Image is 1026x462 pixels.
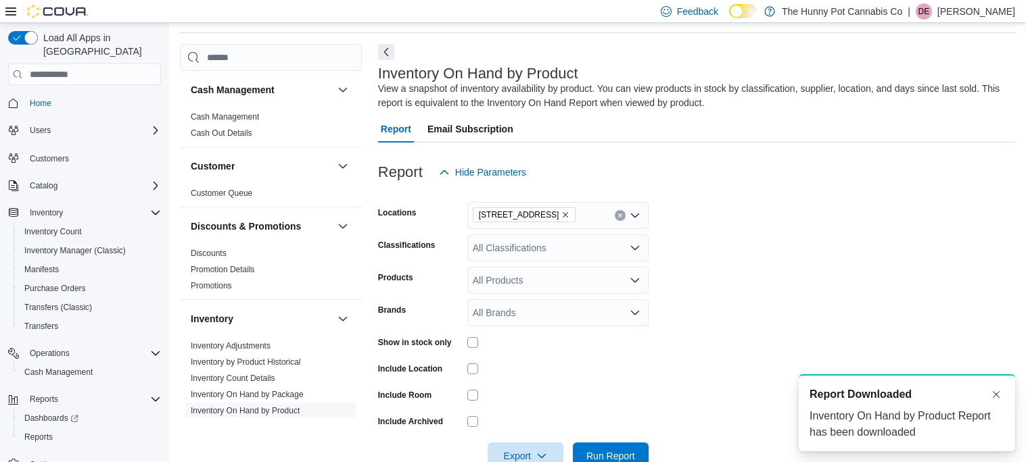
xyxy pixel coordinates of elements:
span: Purchase Orders [19,280,161,297]
span: Reports [24,391,161,407]
h3: Report [378,164,423,180]
span: Dark Mode [729,18,730,19]
span: Customers [24,149,161,166]
a: Customers [24,151,74,167]
div: Inventory On Hand by Product Report has been downloaded [810,408,1004,440]
p: The Hunny Pot Cannabis Co [782,3,902,20]
button: Transfers [14,317,166,336]
span: Discounts [191,248,227,259]
span: Purchase Orders [24,283,86,294]
button: Users [3,121,166,140]
span: 7481 Oakwood Drive [473,207,576,222]
button: Customers [3,148,166,168]
button: Reports [24,391,64,407]
span: [STREET_ADDRESS] [479,208,559,222]
h3: Customer [191,159,235,173]
button: Discounts & Promotions [335,218,351,234]
span: Home [24,95,161,111]
span: Inventory [24,205,161,221]
label: Include Archived [378,416,443,427]
button: Purchase Orders [14,279,166,298]
a: Inventory Count [19,224,87,240]
button: Cash Management [191,83,332,97]
span: Inventory On Hand by Package [191,389,304,400]
button: Next [378,44,394,60]
label: Brands [378,305,406,315]
button: Open list of options [630,242,640,253]
span: Promotions [191,280,232,291]
button: Customer [335,158,351,174]
button: Open list of options [630,307,640,318]
a: Inventory Count Details [191,374,275,383]
span: Inventory by Product Historical [191,357,301,367]
span: Catalog [30,180,57,191]
span: Reports [24,432,53,442]
a: Home [24,95,57,111]
button: Catalog [24,178,63,194]
span: Cash Management [19,364,161,380]
button: Inventory [335,311,351,327]
button: Inventory Manager (Classic) [14,241,166,260]
span: Inventory Count Details [191,373,275,384]
div: Notification [810,386,1004,403]
h3: Discounts & Promotions [191,220,301,233]
a: Cash Management [19,364,98,380]
span: DE [918,3,930,20]
span: Inventory On Hand by Product [191,405,300,416]
span: Inventory Manager (Classic) [19,242,161,259]
span: Customers [30,153,69,164]
span: Transfers [24,321,58,332]
button: Inventory [191,312,332,326]
span: Transfers (Classic) [24,302,92,313]
span: Cash Management [24,367,93,378]
p: [PERSON_NAME] [937,3,1015,20]
button: Hide Parameters [434,159,532,186]
button: Operations [24,345,75,361]
span: Manifests [24,264,59,275]
a: Dashboards [14,409,166,428]
span: Feedback [677,5,718,18]
div: Discounts & Promotions [180,245,362,299]
span: Reports [19,429,161,445]
button: Open list of options [630,210,640,221]
span: Email Subscription [427,115,513,143]
span: Report [381,115,411,143]
span: Users [30,125,51,136]
a: Inventory by Product Historical [191,357,301,367]
label: Show in stock only [378,337,452,348]
span: Inventory Adjustments [191,340,271,351]
span: Inventory [30,207,63,218]
span: Load All Apps in [GEOGRAPHIC_DATA] [38,31,161,58]
button: Clear input [615,210,626,221]
span: Dashboards [19,410,161,426]
a: Customer Queue [191,188,252,198]
label: Products [378,272,413,283]
button: Cash Management [14,363,166,382]
a: Manifests [19,261,64,278]
h3: Inventory On Hand by Product [378,66,578,82]
button: Catalog [3,176,166,195]
button: Cash Management [335,82,351,98]
span: Customer Queue [191,188,252,199]
h3: Inventory [191,312,233,326]
h3: Cash Management [191,83,275,97]
span: Transfers (Classic) [19,299,161,315]
button: Dismiss toast [988,386,1004,403]
a: Inventory Adjustments [191,341,271,351]
span: Catalog [24,178,161,194]
span: Inventory Count [24,226,82,237]
span: Operations [30,348,70,359]
a: Inventory On Hand by Package [191,390,304,399]
a: Cash Management [191,112,259,122]
span: Cash Out Details [191,128,252,138]
button: Remove 7481 Oakwood Drive from selection in this group [561,211,569,219]
label: Include Location [378,363,442,374]
label: Include Room [378,390,432,401]
button: Open list of options [630,275,640,286]
a: Transfers (Classic) [19,299,97,315]
img: Cova [27,5,88,18]
span: Users [24,122,161,138]
button: Transfers (Classic) [14,298,166,317]
button: Reports [14,428,166,446]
